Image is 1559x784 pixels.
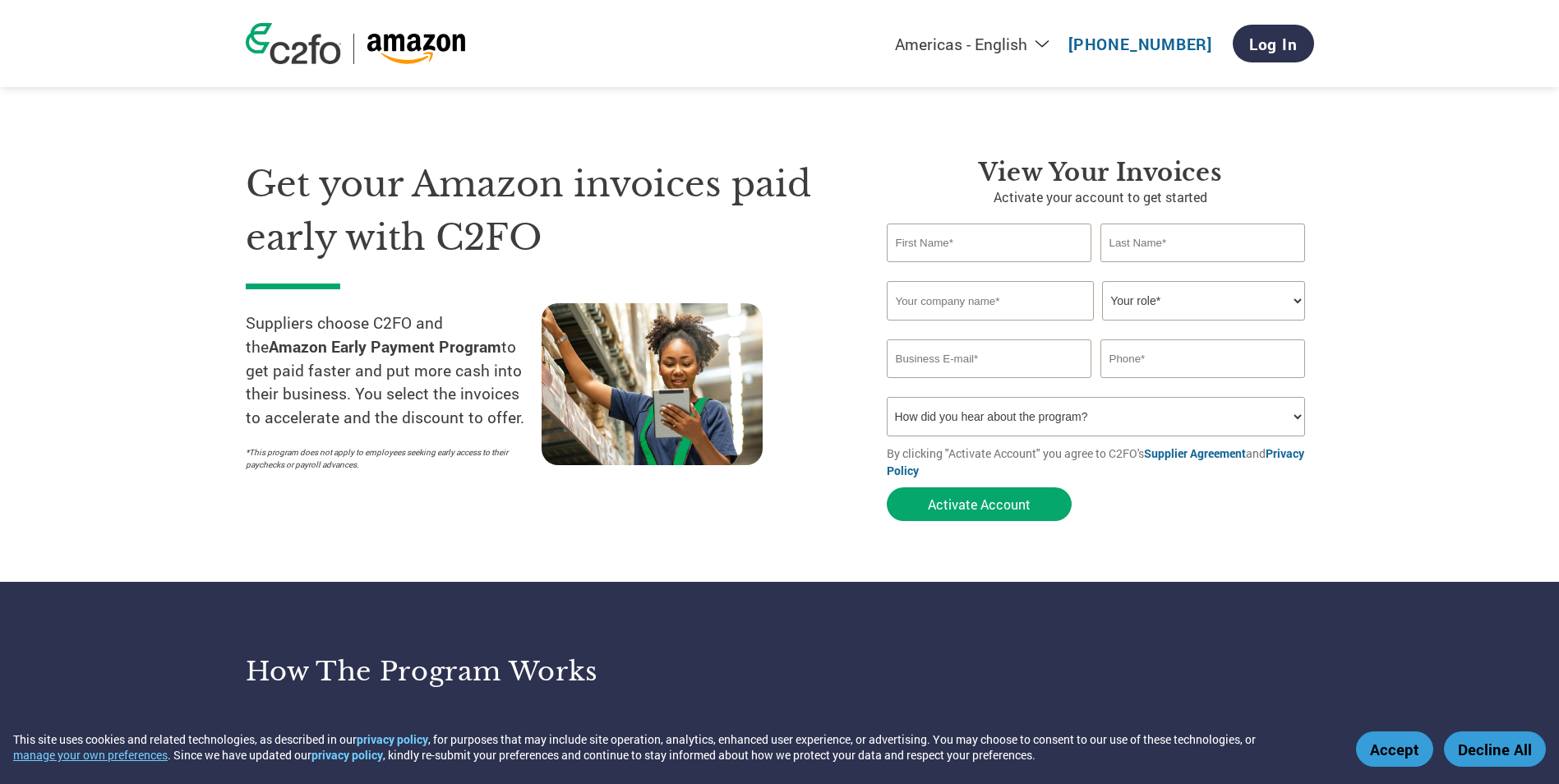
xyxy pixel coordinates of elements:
p: By clicking "Activate Account" you agree to C2FO's and [887,445,1314,479]
div: This site uses cookies and related technologies, as described in our , for purposes that may incl... [13,731,1332,763]
input: Phone* [1100,339,1306,378]
div: Inavlid Email Address [887,380,1092,390]
div: Inavlid Phone Number [1100,380,1306,390]
input: First Name* [887,224,1092,262]
button: manage your own preferences [13,747,168,763]
button: Decline All [1444,731,1546,767]
img: supply chain worker [542,303,763,465]
a: [PHONE_NUMBER] [1068,34,1212,54]
p: Suppliers choose C2FO and the to get paid faster and put more cash into their business. You selec... [246,311,542,430]
button: Activate Account [887,487,1072,521]
a: privacy policy [357,731,428,747]
h1: Get your Amazon invoices paid early with C2FO [246,158,837,264]
button: Accept [1356,731,1433,767]
img: Amazon [367,34,466,64]
a: Privacy Policy [887,445,1304,478]
strong: Amazon Early Payment Program [269,336,501,357]
div: Invalid last name or last name is too long [1100,264,1306,274]
p: *This program does not apply to employees seeking early access to their paychecks or payroll adva... [246,446,525,471]
select: Title/Role [1102,281,1305,321]
div: Invalid first name or first name is too long [887,264,1092,274]
h3: How the program works [246,655,759,688]
input: Your company name* [887,281,1094,321]
img: c2fo logo [246,23,341,64]
a: Supplier Agreement [1144,445,1246,461]
input: Invalid Email format [887,339,1092,378]
div: Invalid company name or company name is too long [887,322,1306,333]
a: privacy policy [311,747,383,763]
h3: View Your Invoices [887,158,1314,187]
a: Log In [1233,25,1314,62]
input: Last Name* [1100,224,1306,262]
p: Activate your account to get started [887,187,1314,207]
